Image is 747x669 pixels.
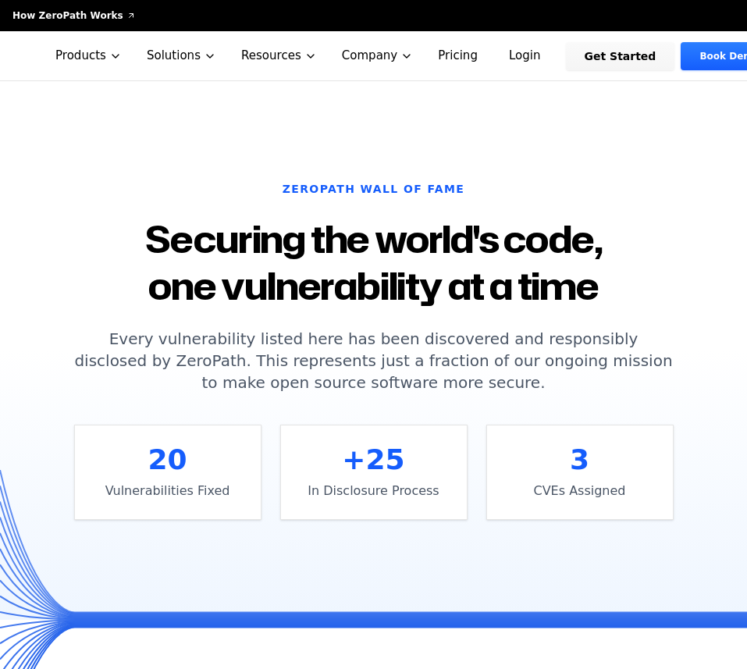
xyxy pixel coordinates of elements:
[490,42,560,70] a: Login
[74,181,674,197] h6: ZEROPATH WALL OF FAME
[506,444,654,475] div: 3
[329,31,426,80] button: Company
[300,482,448,500] p: In Disclosure Process
[74,215,674,309] h1: Securing the world's code, one vulnerability at a time
[566,42,675,70] a: Get Started
[43,31,134,80] button: Products
[506,482,654,500] p: CVEs Assigned
[229,31,329,80] button: Resources
[300,444,448,475] div: +25
[134,31,229,80] button: Solutions
[12,9,136,22] a: How ZeroPath Works
[425,31,490,80] a: Pricing
[12,9,123,22] span: How ZeroPath Works
[94,482,242,500] p: Vulnerabilities Fixed
[74,328,674,393] p: Every vulnerability listed here has been discovered and responsibly disclosed by ZeroPath. This r...
[94,444,242,475] div: 20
